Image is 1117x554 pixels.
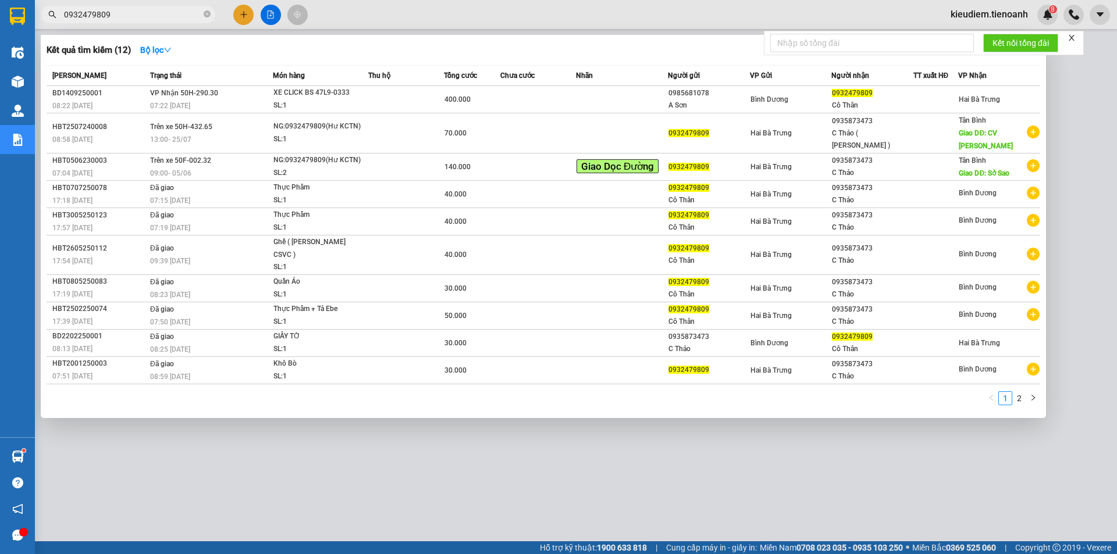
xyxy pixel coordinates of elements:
div: Cô Thân [668,316,749,328]
div: HBT2507240008 [52,121,147,133]
img: solution-icon [12,134,24,146]
span: plus-circle [1027,308,1040,321]
span: Tân Bình [959,156,986,165]
span: Đã giao [150,211,174,219]
sup: 1 [22,449,26,452]
span: VP Nhận [958,72,987,80]
span: Bình Dương [959,283,997,291]
span: 08:58 [DATE] [52,135,93,144]
span: 140.000 [444,163,471,171]
div: Cô Thân [832,343,913,355]
span: Hai Bà Trưng [750,251,792,259]
span: 0932479809 [668,163,709,171]
span: 07:19 [DATE] [150,224,190,232]
span: 07:50 [DATE] [150,318,190,326]
div: NG:0932479809(Hư KCTN) [273,154,361,167]
span: Đã giao [150,244,174,252]
div: SL: 1 [273,133,361,146]
span: 17:54 [DATE] [52,257,93,265]
span: Trên xe 50H-432.65 [150,123,212,131]
span: 30.000 [444,366,467,374]
span: 400.000 [444,95,471,103]
span: Đã giao [150,305,174,313]
span: plus-circle [1027,159,1040,172]
button: right [1026,391,1040,405]
div: SL: 1 [273,99,361,112]
div: 0935873473 [832,303,913,316]
div: GIẤY TỜ [273,330,361,343]
span: Hai Bà Trưng [750,284,792,292]
span: Trên xe 50F-002.32 [150,156,211,165]
div: Cô Thân [668,194,749,206]
div: C Thảo [832,288,913,301]
div: C Thảo [668,343,749,355]
button: left [984,391,998,405]
span: 08:23 [DATE] [150,291,190,299]
div: Khô Bò [273,358,361,370]
div: SL: 1 [273,370,361,383]
div: C Thảo ( [PERSON_NAME] ) [832,127,913,152]
div: HBT2605250112 [52,242,147,255]
span: Bình Dương [750,95,788,103]
div: HBT0506230003 [52,155,147,167]
span: 07:15 [DATE] [150,196,190,205]
li: 2 [1012,391,1026,405]
span: close [1068,34,1076,42]
span: Đã giao [150,360,174,368]
div: Thực Phẩm + Tả Ebe [273,303,361,316]
span: Chưa cước [500,72,535,80]
span: 07:51 [DATE] [52,372,93,380]
span: Hai Bà Trưng [959,339,1000,347]
span: plus-circle [1027,248,1040,260]
span: 50.000 [444,312,467,320]
div: 0935873473 [832,242,913,255]
div: Cô Thân [832,99,913,112]
span: Hai Bà Trưng [750,129,792,137]
span: 0932479809 [668,278,709,286]
div: C Thảo [832,370,913,383]
div: A Sơn [668,99,749,112]
img: warehouse-icon [12,451,24,463]
span: Hai Bà Trưng [750,312,792,320]
span: Tổng cước [444,72,477,80]
span: 30.000 [444,339,467,347]
div: Ghế ( [PERSON_NAME] CSVC ) [273,236,361,261]
div: Thực Phẩm [273,181,361,194]
span: Giao Dọc Đường [577,159,659,173]
span: question-circle [12,477,23,488]
div: SL: 1 [273,221,361,234]
img: warehouse-icon [12,76,24,88]
span: VP Gửi [750,72,772,80]
a: 2 [1013,392,1026,405]
div: Cô Thân [668,288,749,301]
span: 17:39 [DATE] [52,317,93,326]
span: Hai Bà Trưng [750,217,792,226]
span: notification [12,503,23,514]
button: Bộ lọcdown [131,41,181,59]
span: Kết nối tổng đài [993,37,1049,49]
span: 30.000 [444,284,467,292]
input: Tìm tên, số ĐT hoặc mã đơn [64,8,201,21]
span: 13:00 - 25/07 [150,135,191,144]
li: 1 [998,391,1012,405]
span: Bình Dương [750,339,788,347]
span: TT xuất HĐ [913,72,949,80]
img: logo-vxr [10,8,25,25]
div: 0935873473 [832,209,913,221]
div: HBT3005250123 [52,209,147,221]
div: 0935873473 [832,115,913,127]
span: Nhãn [576,72,593,80]
span: 07:22 [DATE] [150,102,190,110]
span: 08:22 [DATE] [52,102,93,110]
span: Đã giao [150,333,174,341]
span: Hai Bà Trưng [750,163,792,171]
span: Trạng thái [150,72,182,80]
span: 0932479809 [668,129,709,137]
span: 0932479809 [668,184,709,192]
span: Bình Dương [959,189,997,197]
div: BD2202250001 [52,330,147,342]
div: 0935873473 [832,276,913,288]
span: plus-circle [1027,363,1040,376]
span: 0932479809 [668,211,709,219]
span: Hai Bà Trưng [750,190,792,198]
